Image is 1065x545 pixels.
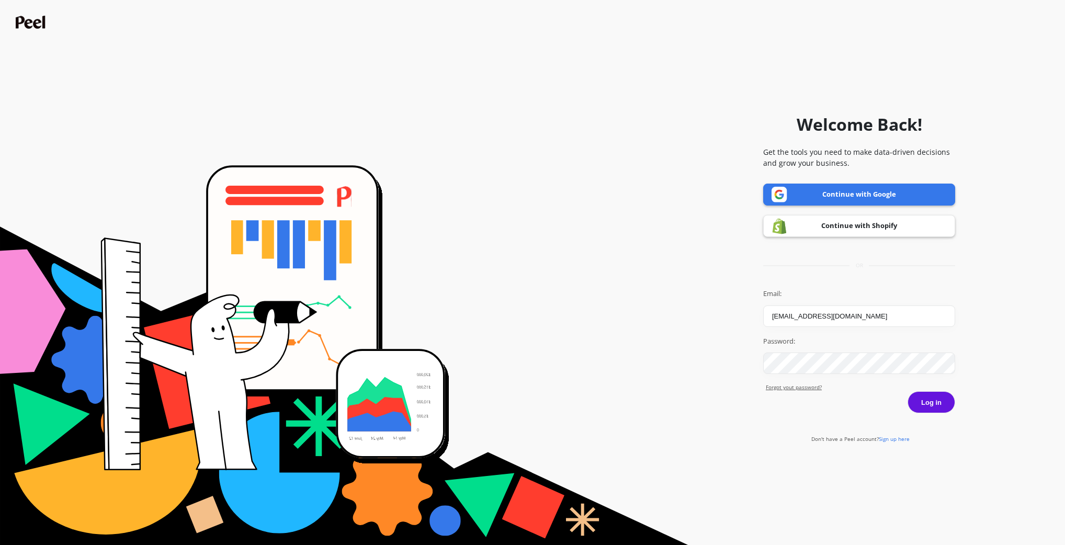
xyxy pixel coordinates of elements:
a: Continue with Shopify [763,215,955,237]
p: Get the tools you need to make data-driven decisions and grow your business. [763,146,955,168]
img: Peel [16,16,48,29]
a: Continue with Google [763,184,955,206]
button: Log in [908,391,955,413]
input: you@example.com [763,305,955,327]
a: Forgot yout password? [766,383,955,391]
label: Email: [763,289,955,299]
span: Sign up here [879,435,910,442]
label: Password: [763,336,955,347]
h1: Welcome Back! [797,112,922,137]
img: Shopify logo [772,218,787,234]
img: Google logo [772,187,787,202]
a: Don't have a Peel account?Sign up here [811,435,910,442]
div: or [763,262,955,269]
